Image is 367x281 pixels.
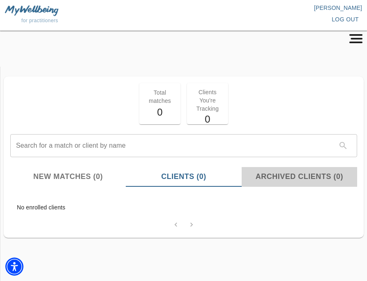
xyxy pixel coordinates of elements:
span: New Matches (0) [15,171,121,182]
h5: 0 [144,106,175,119]
span: log out [332,14,359,25]
span: for practitioners [21,18,58,23]
p: Clients You're Tracking [192,88,223,113]
nav: pagination navigation [168,218,199,231]
button: log out [328,12,362,27]
h5: 0 [192,113,223,126]
span: Clients (0) [131,171,236,182]
div: Accessibility Menu [5,258,23,276]
span: Archived Clients (0) [247,171,352,182]
li: No enrolled clients [10,200,357,215]
img: MyWellbeing [5,5,58,16]
p: [PERSON_NAME] [184,4,362,12]
p: Total matches [144,88,175,105]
